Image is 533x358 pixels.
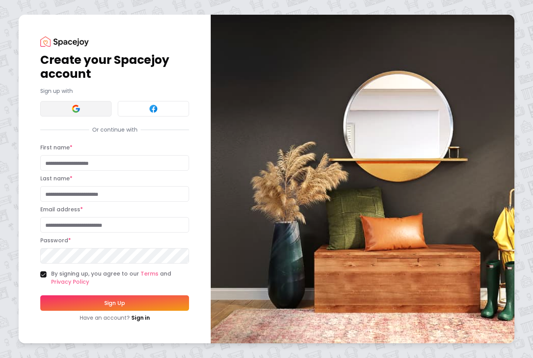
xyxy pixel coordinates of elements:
[51,278,89,286] a: Privacy Policy
[211,15,514,343] img: banner
[40,236,71,244] label: Password
[51,270,189,286] label: By signing up, you agree to our and
[40,36,89,47] img: Spacejoy Logo
[131,314,150,322] a: Sign in
[40,314,189,322] div: Have an account?
[89,126,141,134] span: Or continue with
[149,104,158,113] img: Facebook signin
[40,295,189,311] button: Sign Up
[71,104,81,113] img: Google signin
[40,175,72,182] label: Last name
[40,144,72,151] label: First name
[141,270,158,277] a: Terms
[40,53,189,81] h1: Create your Spacejoy account
[40,87,189,95] p: Sign up with
[40,206,83,213] label: Email address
